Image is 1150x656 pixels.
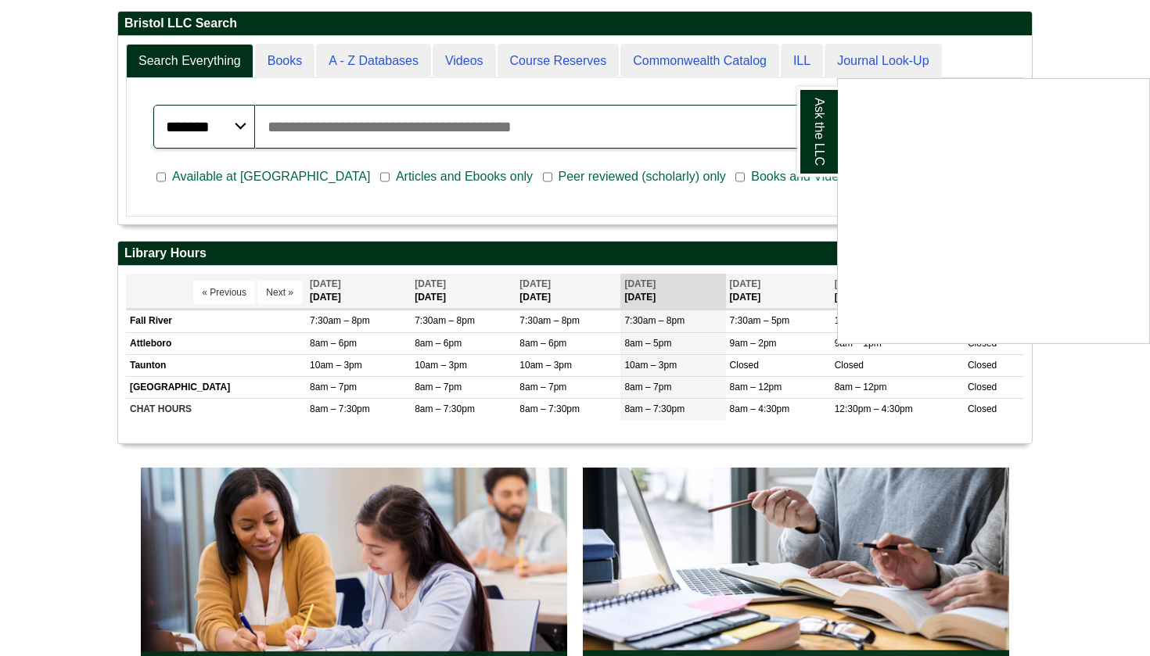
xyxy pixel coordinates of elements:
button: Next » [257,281,302,304]
a: A - Z Databases [316,44,431,79]
span: 10am – 3pm [519,360,572,371]
span: 9am – 2pm [730,338,777,349]
span: 8am – 7:30pm [415,403,475,414]
th: [DATE] [516,274,620,309]
a: Course Reserves [498,44,620,79]
a: ILL [781,44,823,79]
span: 9am – 1pm [835,338,882,349]
span: Articles and Ebooks only [390,167,539,186]
span: 8am – 6pm [310,338,357,349]
th: [DATE] [620,274,725,309]
span: 7:30am – 8pm [310,315,370,326]
span: 8am – 12pm [730,382,782,393]
span: 8am – 7pm [624,382,671,393]
span: Peer reviewed (scholarly) only [552,167,732,186]
h2: Library Hours [118,242,1032,266]
span: Available at [GEOGRAPHIC_DATA] [166,167,376,186]
input: Available at [GEOGRAPHIC_DATA] [156,170,166,185]
th: [DATE] [411,274,516,309]
span: 8am – 7:30pm [519,403,580,414]
span: 7:30am – 5pm [730,315,790,326]
span: Books and Videos [745,167,858,186]
span: 8am – 7pm [310,382,357,393]
span: [DATE] [519,278,551,289]
td: CHAT HOURS [126,398,306,420]
span: 8am – 5pm [624,338,671,349]
span: 7:30am – 8pm [415,315,475,326]
span: Closed [968,382,997,393]
span: 12pm – 5pm [835,315,887,326]
h2: Bristol LLC Search [118,12,1032,36]
a: Books [255,44,314,79]
span: 12:30pm – 4:30pm [835,403,913,414]
span: 8am – 7:30pm [624,403,685,414]
input: Peer reviewed (scholarly) only [543,170,552,185]
a: Journal Look-Up [825,44,941,79]
span: Closed [730,360,759,371]
th: [DATE] [306,274,411,309]
span: 8am – 7:30pm [310,403,370,414]
input: Books and Videos [735,170,745,185]
td: Taunton [126,354,306,376]
span: 8am – 12pm [835,382,887,393]
span: [DATE] [730,278,761,289]
span: 8am – 6pm [415,338,462,349]
span: 8am – 6pm [519,338,566,349]
span: Closed [968,360,997,371]
a: Videos [433,44,496,79]
span: 10am – 3pm [624,360,677,371]
td: Attleboro [126,332,306,354]
iframe: Chat Widget [838,79,1149,343]
a: Search Everything [126,44,253,79]
th: [DATE] [726,274,831,309]
div: Ask the LLC [837,78,1150,344]
span: [DATE] [310,278,341,289]
span: 10am – 3pm [415,360,467,371]
a: Ask the LLC [797,87,838,177]
span: Closed [835,360,864,371]
span: 7:30am – 8pm [624,315,685,326]
span: 8am – 7pm [519,382,566,393]
td: [GEOGRAPHIC_DATA] [126,376,306,398]
span: Closed [968,338,997,349]
span: [DATE] [624,278,656,289]
span: 8am – 4:30pm [730,403,790,414]
span: 7:30am – 8pm [519,315,580,326]
td: Fall River [126,310,306,332]
span: [DATE] [415,278,446,289]
button: « Previous [193,281,255,304]
a: Commonwealth Catalog [620,44,779,79]
span: Closed [968,403,997,414]
span: 10am – 3pm [310,360,362,371]
span: 8am – 7pm [415,382,462,393]
input: Articles and Ebooks only [380,170,390,185]
th: [DATE] [831,274,964,309]
span: [DATE] [835,278,866,289]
